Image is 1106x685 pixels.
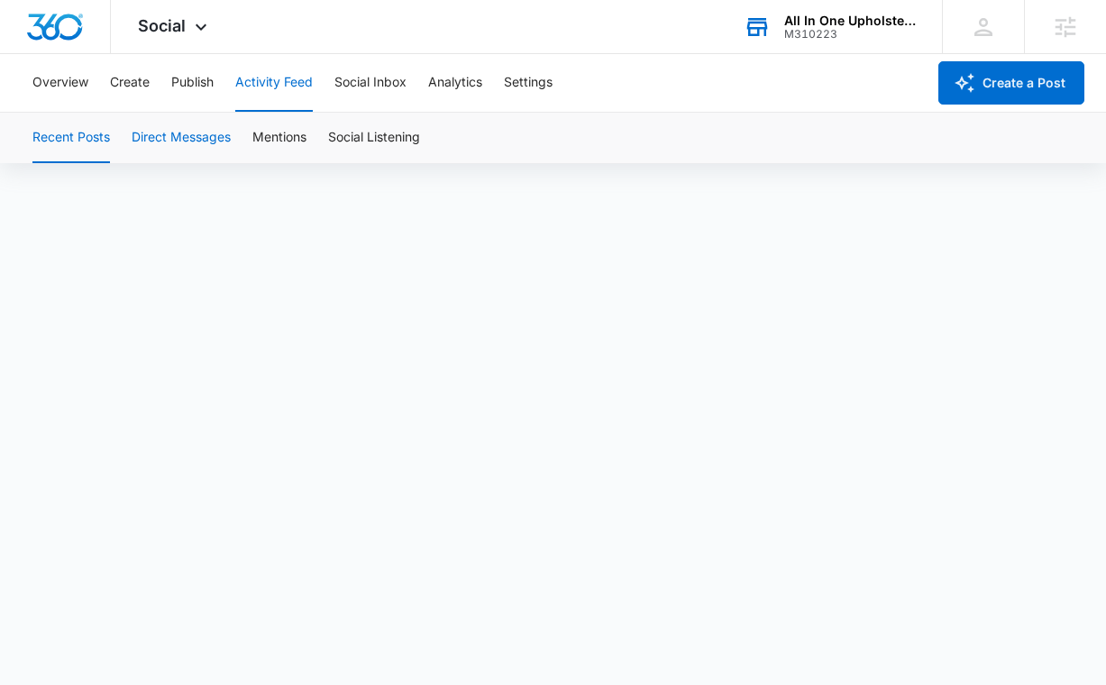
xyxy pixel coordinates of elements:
[328,113,420,163] button: Social Listening
[110,54,150,112] button: Create
[235,54,313,112] button: Activity Feed
[32,54,88,112] button: Overview
[938,61,1084,105] button: Create a Post
[784,28,916,41] div: account id
[252,113,306,163] button: Mentions
[428,54,482,112] button: Analytics
[504,54,553,112] button: Settings
[138,16,186,35] span: Social
[334,54,407,112] button: Social Inbox
[32,113,110,163] button: Recent Posts
[171,54,214,112] button: Publish
[784,14,916,28] div: account name
[132,113,231,163] button: Direct Messages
